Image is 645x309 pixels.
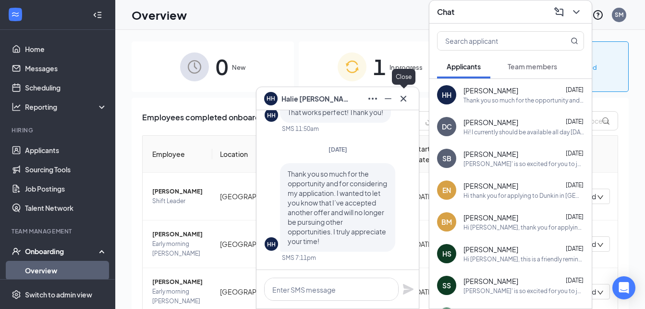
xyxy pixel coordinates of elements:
[414,143,430,165] span: Start Date
[437,7,454,17] h3: Chat
[442,122,452,131] div: DC
[566,86,584,93] span: [DATE]
[597,242,604,248] span: down
[442,185,451,195] div: EN
[25,78,107,97] a: Scheduling
[463,255,584,263] div: Hi [PERSON_NAME], this is a friendly reminder. Your onsite interview with [PERSON_NAME]' for Bari...
[463,160,584,168] div: [PERSON_NAME]' is so excited for you to join our team! Do you know anyone else who might be inter...
[463,96,584,104] div: Thank you so much for the opportunity and for considering my application. I wanted to let you kno...
[267,240,276,248] div: HH
[447,62,481,71] span: Applicants
[282,125,319,133] div: SMS 11:50am
[463,223,584,232] div: Hi [PERSON_NAME], thank you for applying to [PERSON_NAME] in [GEOGRAPHIC_DATA]! I would love to s...
[442,281,451,290] div: SS
[406,136,445,173] th: Start Date
[569,4,584,20] button: ChevronDown
[551,4,567,20] button: ComposeMessage
[267,111,276,119] div: HH
[152,187,205,196] span: [PERSON_NAME]
[152,239,205,258] span: Early morning [PERSON_NAME]
[367,93,378,104] svg: Ellipses
[25,102,108,112] div: Reporting
[389,63,423,72] span: In progress
[142,111,271,130] span: Employees completed onboarding
[25,59,107,78] a: Messages
[463,192,584,200] div: Hi thank you for applying to Dunkin in [GEOGRAPHIC_DATA]. I would love to set up an interview wit...
[132,7,187,23] h1: Overview
[25,290,92,299] div: Switch to admin view
[414,191,438,202] div: [DATE]
[12,227,105,235] div: Team Management
[12,102,21,112] svg: Analysis
[288,169,387,245] span: Thank you so much for the opportunity and for considering my application. I wanted to let you kno...
[152,230,205,239] span: [PERSON_NAME]
[216,50,228,83] span: 0
[571,6,582,18] svg: ChevronDown
[463,245,518,254] span: [PERSON_NAME]
[566,118,584,125] span: [DATE]
[592,9,604,21] svg: QuestionInfo
[11,10,20,19] svg: WorkstreamLogo
[438,32,551,50] input: Search applicant
[288,108,383,116] span: That works perfect! Thank you!
[152,287,205,306] span: Early morning [PERSON_NAME]
[597,289,604,296] span: down
[12,290,21,299] svg: Settings
[25,261,107,280] a: Overview
[392,69,415,85] div: Close
[152,196,205,206] span: Shift Leader
[281,93,349,104] span: Halie [PERSON_NAME]
[402,283,414,295] svg: Plane
[612,276,635,299] div: Open Intercom Messenger
[212,173,298,220] td: [GEOGRAPHIC_DATA]
[441,217,452,227] div: BM
[615,11,623,19] div: SM
[553,6,565,18] svg: ComposeMessage
[152,277,205,287] span: [PERSON_NAME]
[396,91,411,106] button: Cross
[12,126,105,134] div: Hiring
[25,141,107,160] a: Applicants
[12,246,21,256] svg: UserCheck
[566,245,584,252] span: [DATE]
[463,117,518,127] span: [PERSON_NAME]
[398,93,409,104] svg: Cross
[442,154,451,163] div: SB
[382,93,394,104] svg: Minimize
[232,63,245,72] span: New
[463,149,518,159] span: [PERSON_NAME]
[463,128,584,136] div: Hi! I currently should be available all day [DATE] and [DATE]. If neither day is good Im usually ...
[25,198,107,218] a: Talent Network
[463,213,518,222] span: [PERSON_NAME]
[414,239,438,249] div: [DATE]
[143,136,212,173] th: Employee
[571,37,578,45] svg: MagnifyingGlass
[282,254,316,262] div: SMS 7:11pm
[463,276,518,286] span: [PERSON_NAME]
[566,181,584,189] span: [DATE]
[463,86,518,95] span: [PERSON_NAME]
[442,249,451,258] div: HS
[212,136,298,173] th: Location
[25,39,107,59] a: Home
[373,50,386,83] span: 1
[508,62,557,71] span: Team members
[566,150,584,157] span: [DATE]
[365,91,380,106] button: Ellipses
[566,277,584,284] span: [DATE]
[25,179,107,198] a: Job Postings
[566,213,584,220] span: [DATE]
[25,160,107,179] a: Sourcing Tools
[597,194,604,201] span: down
[329,146,347,153] span: [DATE]
[380,91,396,106] button: Minimize
[463,181,518,191] span: [PERSON_NAME]
[442,90,451,100] div: HH
[25,246,99,256] div: Onboarding
[93,10,102,20] svg: Collapse
[414,286,438,297] div: [DATE]
[463,287,584,295] div: [PERSON_NAME]' is so excited for you to join our team! Do you know anyone else who might be inter...
[212,220,298,268] td: [GEOGRAPHIC_DATA]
